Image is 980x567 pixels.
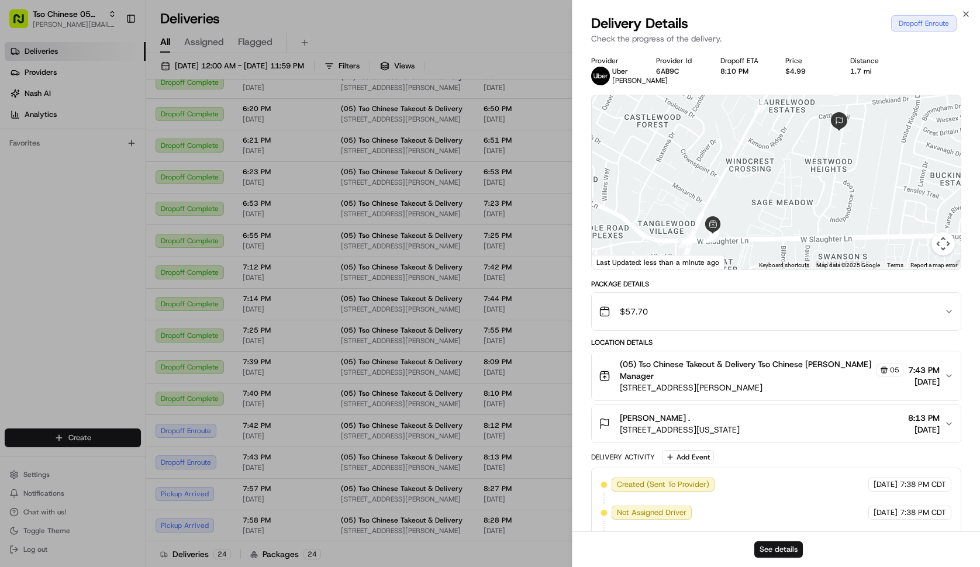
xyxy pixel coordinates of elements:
[12,171,21,180] div: 📗
[887,262,903,268] a: Terms (opens in new tab)
[900,479,946,490] span: 7:38 PM CDT
[99,171,108,180] div: 💻
[678,236,691,248] div: 5
[617,507,686,518] span: Not Assigned Driver
[591,452,655,462] div: Delivery Activity
[850,56,896,65] div: Distance
[40,112,192,123] div: Start new chat
[94,165,192,186] a: 💻API Documentation
[591,56,637,65] div: Provider
[908,376,940,388] span: [DATE]
[591,33,961,44] p: Check the progress of the delivery.
[656,67,679,76] button: 6AB9C
[7,165,94,186] a: 📗Knowledge Base
[662,450,714,464] button: Add Event
[592,405,961,442] button: [PERSON_NAME] .[STREET_ADDRESS][US_STATE]8:13 PM[DATE]
[12,112,33,133] img: 1736555255976-a54dd68f-1ca7-489b-9aae-adbdc363a1c4
[612,67,628,76] span: Uber
[759,261,809,269] button: Keyboard shortcuts
[850,67,896,76] div: 1.7 mi
[874,479,898,490] span: [DATE]
[595,254,633,269] img: Google
[591,338,961,347] div: Location Details
[199,115,213,129] button: Start new chat
[620,382,903,393] span: [STREET_ADDRESS][PERSON_NAME]
[900,507,946,518] span: 7:38 PM CDT
[874,507,898,518] span: [DATE]
[40,123,148,133] div: We're available if you need us!
[111,170,188,181] span: API Documentation
[931,232,955,255] button: Map camera controls
[12,12,35,35] img: Nash
[23,170,89,181] span: Knowledge Base
[656,56,702,65] div: Provider Id
[592,293,961,330] button: $57.70
[620,424,740,435] span: [STREET_ADDRESS][US_STATE]
[82,198,142,207] a: Powered byPylon
[620,412,690,424] span: [PERSON_NAME] .
[720,56,767,65] div: Dropoff ETA
[908,424,940,435] span: [DATE]
[592,255,724,269] div: Last Updated: less than a minute ago
[116,198,142,207] span: Pylon
[12,47,213,65] p: Welcome 👋
[785,56,831,65] div: Price
[595,254,633,269] a: Open this area in Google Maps (opens a new window)
[612,76,668,85] span: [PERSON_NAME]
[30,75,193,88] input: Clear
[702,230,715,243] div: 6
[785,67,831,76] div: $4.99
[591,279,961,289] div: Package Details
[754,541,803,558] button: See details
[890,365,899,375] span: 05
[620,358,874,382] span: (05) Tso Chinese Takeout & Delivery Tso Chinese [PERSON_NAME] Manager
[617,479,709,490] span: Created (Sent To Provider)
[910,262,957,268] a: Report a map error
[706,229,719,242] div: 12
[908,364,940,376] span: 7:43 PM
[591,14,688,33] span: Delivery Details
[816,262,880,268] span: Map data ©2025 Google
[720,67,767,76] div: 8:10 PM
[591,67,610,85] img: uber-new-logo.jpeg
[754,101,767,113] div: 13
[592,351,961,400] button: (05) Tso Chinese Takeout & Delivery Tso Chinese [PERSON_NAME] Manager05[STREET_ADDRESS][PERSON_NA...
[908,412,940,424] span: 8:13 PM
[620,306,648,317] span: $57.70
